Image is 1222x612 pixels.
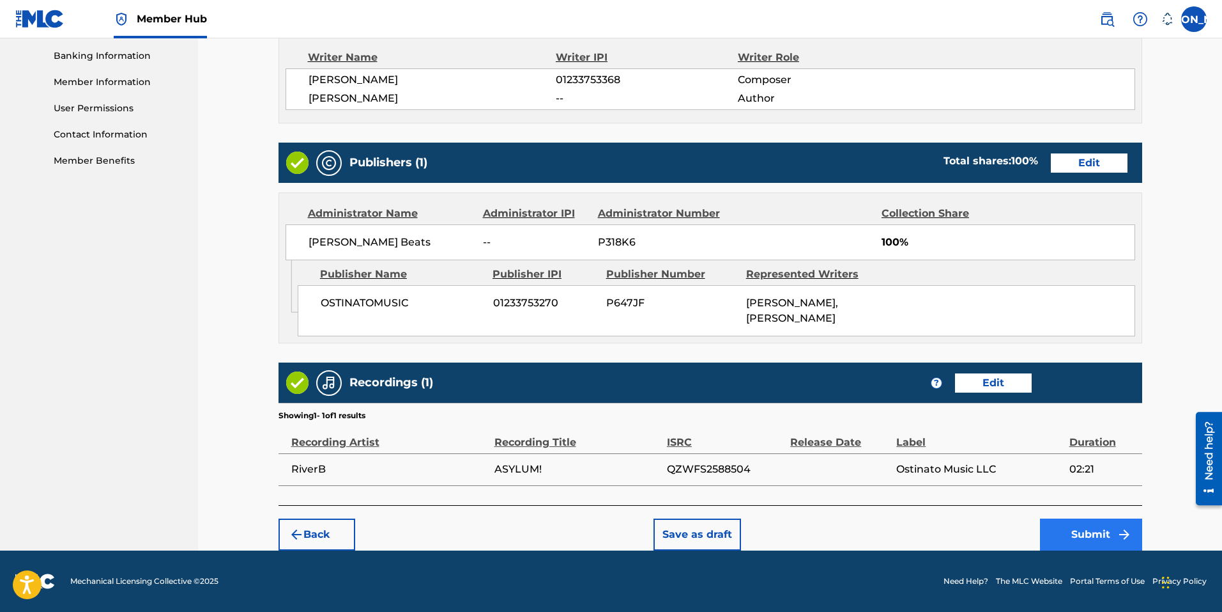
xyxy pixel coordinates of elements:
div: Represented Writers [746,267,876,282]
span: Mechanical Licensing Collective © 2025 [70,576,218,587]
a: Public Search [1094,6,1120,32]
div: Release Date [790,421,890,450]
img: logo [15,574,55,589]
div: Administrator IPI [483,206,588,221]
a: Member Information [54,75,183,89]
div: Recording Title [494,421,661,450]
img: Recordings [321,375,337,391]
span: [PERSON_NAME] [309,91,556,106]
span: 100 % [1011,155,1038,167]
div: ISRC [667,421,784,450]
span: Member Hub [137,12,207,26]
button: Submit [1040,519,1142,551]
div: Duration [1069,421,1136,450]
span: -- [556,91,737,106]
span: [PERSON_NAME] [309,72,556,88]
img: MLC Logo [15,10,65,28]
button: Back [279,519,355,551]
div: Publisher IPI [493,267,597,282]
span: 01233753270 [493,295,597,311]
img: help [1133,12,1148,27]
span: QZWFS2588504 [667,462,784,477]
iframe: Resource Center [1186,407,1222,510]
a: Need Help? [943,576,988,587]
span: P318K6 [598,235,730,250]
img: search [1099,12,1115,27]
span: Composer [738,72,903,88]
a: Portal Terms of Use [1070,576,1145,587]
span: Author [738,91,903,106]
div: Publisher Number [606,267,737,282]
div: Drag [1162,563,1170,602]
a: Member Benefits [54,154,183,168]
span: 100% [882,235,1134,250]
div: Publisher Name [320,267,483,282]
img: Valid [286,372,309,394]
button: Edit [1051,153,1127,173]
span: Ostinato Music LLC [896,462,1062,477]
span: 01233753368 [556,72,737,88]
span: ASYLUM! [494,462,661,477]
span: OSTINATOMUSIC [321,295,484,311]
img: Publishers [321,155,337,171]
img: Valid [286,152,309,174]
div: Help [1127,6,1153,32]
a: Banking Information [54,49,183,63]
div: Label [896,421,1062,450]
div: Writer Role [738,50,903,65]
h5: Recordings (1) [349,375,433,390]
h5: Publishers (1) [349,155,427,170]
div: Total shares: [943,153,1038,169]
iframe: Chat Widget [1158,551,1222,612]
div: Administrator Name [308,206,473,221]
img: 7ee5dd4eb1f8a8e3ef2f.svg [289,527,304,542]
div: Writer IPI [556,50,738,65]
a: User Permissions [54,102,183,115]
span: RiverB [291,462,488,477]
span: [PERSON_NAME] Beats [309,235,474,250]
a: The MLC Website [996,576,1062,587]
div: User Menu [1181,6,1207,32]
button: Edit [955,373,1032,393]
button: Save as draft [653,519,741,551]
div: Administrator Number [598,206,730,221]
span: [PERSON_NAME], [PERSON_NAME] [746,297,838,324]
a: Privacy Policy [1152,576,1207,587]
div: Collection Share [882,206,1005,221]
span: P647JF [606,295,737,311]
p: Showing 1 - 1 of 1 results [279,410,365,421]
span: 02:21 [1069,462,1136,477]
img: Top Rightsholder [114,12,129,27]
img: f7272a7cc735f4ea7f67.svg [1117,527,1132,542]
div: Recording Artist [291,421,488,450]
span: ? [931,378,942,388]
div: Writer Name [308,50,556,65]
span: -- [483,235,588,250]
a: Contact Information [54,128,183,141]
